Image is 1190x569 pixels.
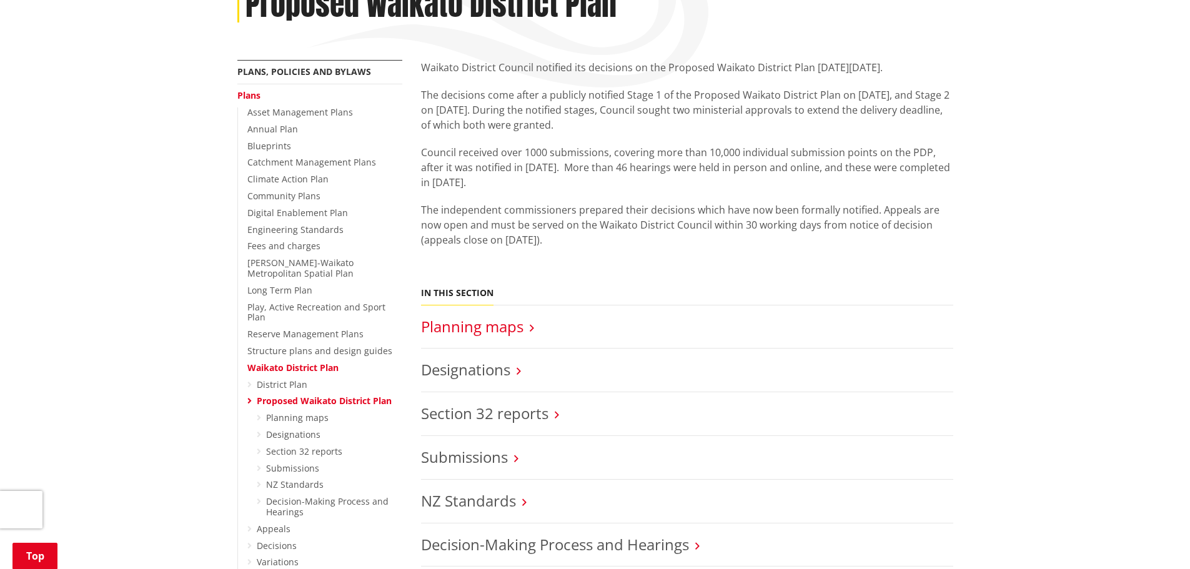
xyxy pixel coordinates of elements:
h5: In this section [421,288,493,299]
a: Fees and charges [247,240,320,252]
a: Section 32 reports [421,403,548,423]
p: The decisions come after a publicly notified Stage 1 of the Proposed Waikato District Plan on [DA... [421,87,953,132]
a: Planning maps [421,316,523,337]
a: Planning maps [266,412,329,423]
a: Submissions [421,447,508,467]
a: Annual Plan [247,123,298,135]
a: Decision-Making Process and Hearings [421,534,689,555]
a: [PERSON_NAME]-Waikato Metropolitan Spatial Plan [247,257,354,279]
a: Decision-Making Process and Hearings [266,495,389,518]
a: Digital Enablement Plan [247,207,348,219]
a: Community Plans [247,190,320,202]
a: Climate Action Plan [247,173,329,185]
a: NZ Standards [266,478,324,490]
a: Asset Management Plans [247,106,353,118]
a: Plans [237,89,260,101]
a: Designations [421,359,510,380]
a: Top [12,543,57,569]
a: Appeals [257,523,290,535]
a: Waikato District Plan [247,362,339,374]
a: Blueprints [247,140,291,152]
a: NZ Standards [421,490,516,511]
p: Waikato District Council notified its decisions on the Proposed Waikato District Plan [DATE][DATE]. [421,60,953,75]
a: Structure plans and design guides [247,345,392,357]
a: Plans, policies and bylaws [237,66,371,77]
a: District Plan [257,379,307,390]
a: Variations [257,556,299,568]
a: Engineering Standards [247,224,344,235]
a: Reserve Management Plans [247,328,364,340]
a: Section 32 reports [266,445,342,457]
a: Designations [266,428,320,440]
a: Decisions [257,540,297,552]
p: The independent commissioners prepared their decisions which have now been formally notified. App... [421,202,953,247]
a: Proposed Waikato District Plan [257,395,392,407]
a: Play, Active Recreation and Sport Plan [247,301,385,324]
a: Long Term Plan [247,284,312,296]
p: Council received over 1000 submissions, covering more than 10,000 individual submission points on... [421,145,953,190]
a: Catchment Management Plans [247,156,376,168]
a: Submissions [266,462,319,474]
